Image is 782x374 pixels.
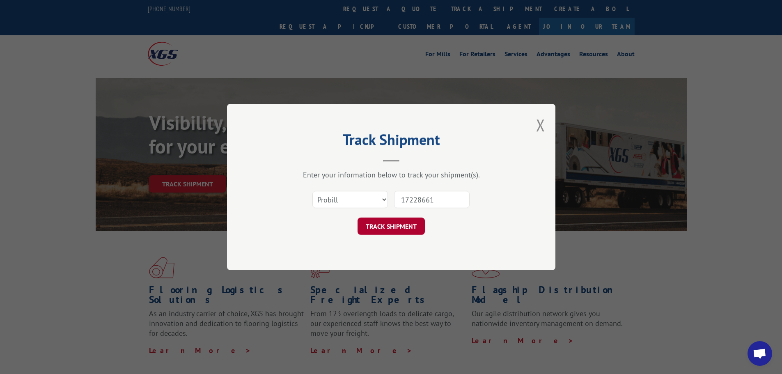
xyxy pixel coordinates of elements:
button: Close modal [536,114,545,136]
button: TRACK SHIPMENT [358,218,425,235]
div: Enter your information below to track your shipment(s). [268,170,514,179]
div: Open chat [748,341,772,366]
h2: Track Shipment [268,134,514,149]
input: Number(s) [394,191,470,208]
